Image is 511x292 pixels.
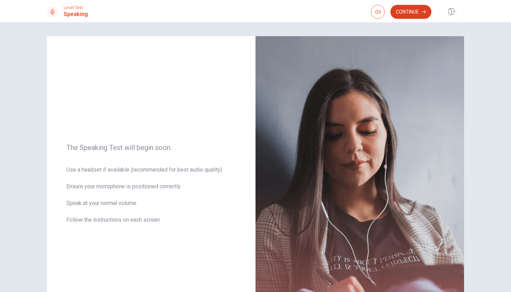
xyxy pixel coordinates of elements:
h1: Speaking [64,10,88,18]
span: Use a headset if available (recommended for best audio quality). Ensure your microphone is positi... [66,166,236,232]
button: Continue [390,5,431,19]
span: Level Test [64,5,88,10]
span: The Speaking Test will begin soon. [66,143,236,152]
